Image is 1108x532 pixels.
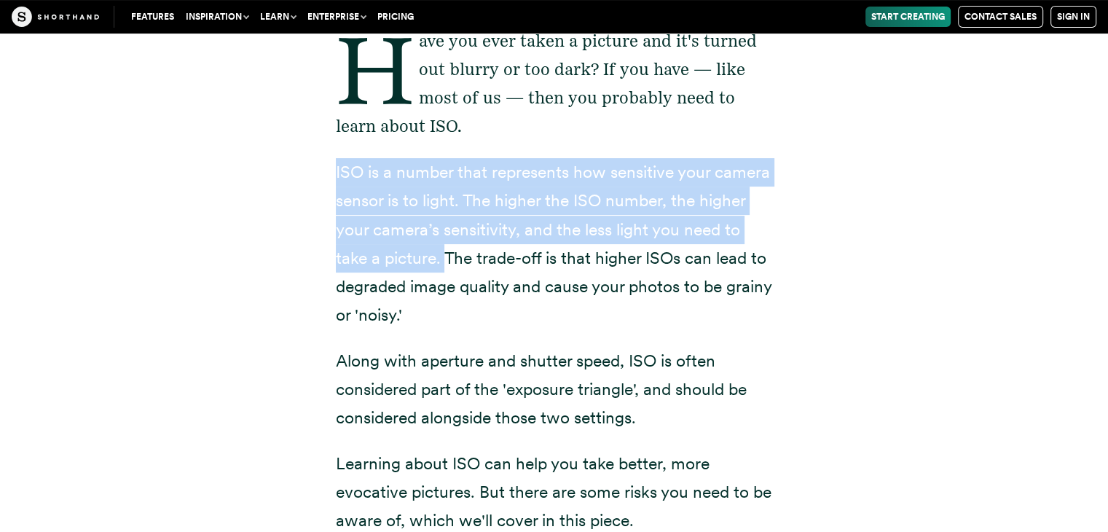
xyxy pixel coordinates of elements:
a: Contact Sales [958,6,1043,28]
a: Start Creating [865,7,951,27]
button: Enterprise [302,7,372,27]
p: ISO is a number that represents how sensitive your camera sensor is to light. The higher the ISO ... [336,158,773,329]
a: Features [125,7,180,27]
a: Pricing [372,7,420,27]
a: Sign in [1050,6,1096,28]
img: The Craft [12,7,99,27]
p: Along with aperture and shutter speed, ISO is often considered part of the 'exposure triangle', a... [336,347,773,432]
p: Have you ever taken a picture and it's turned out blurry or too dark? If you have — like most of ... [336,27,773,141]
button: Learn [254,7,302,27]
button: Inspiration [180,7,254,27]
